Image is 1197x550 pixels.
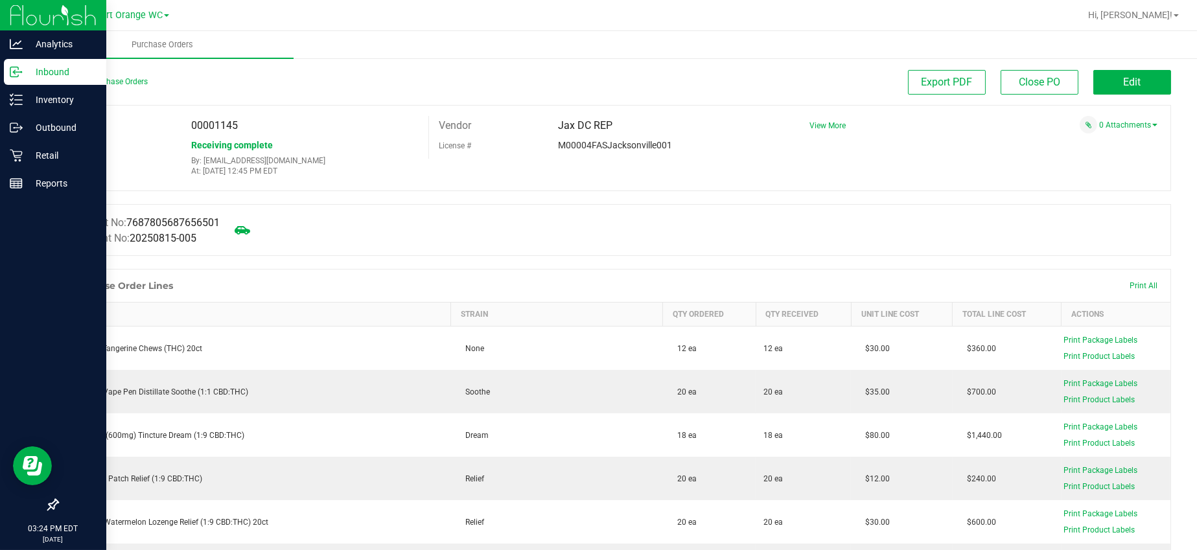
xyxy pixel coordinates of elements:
span: 20 ea [671,518,697,527]
label: Manifest No: [67,215,220,231]
button: Edit [1093,70,1171,95]
span: Dream [459,431,489,440]
h1: Purchase Order Lines [71,281,173,291]
span: Relief [459,474,484,483]
span: $240.00 [960,474,996,483]
span: 20 ea [763,516,783,528]
p: [DATE] [6,534,100,544]
th: Item [58,303,451,327]
span: Print Package Labels [1063,509,1137,518]
span: 20 ea [763,386,783,398]
span: Print Product Labels [1063,482,1135,491]
p: Outbound [23,120,100,135]
span: M00004FASJacksonville001 [558,140,672,150]
span: None [459,344,484,353]
span: $12.00 [859,474,890,483]
span: Print Product Labels [1063,352,1135,361]
inline-svg: Outbound [10,121,23,134]
span: 18 ea [671,431,697,440]
span: Print Package Labels [1063,466,1137,475]
span: Print Package Labels [1063,379,1137,388]
p: Retail [23,148,100,163]
span: $30.00 [859,344,890,353]
span: 12 ea [763,343,783,354]
th: Actions [1062,303,1170,327]
inline-svg: Analytics [10,38,23,51]
span: Export PDF [922,76,973,88]
span: Mark as not Arrived [229,217,255,243]
span: $600.00 [960,518,996,527]
button: Close PO [1001,70,1078,95]
span: Jax DC REP [558,119,612,132]
span: 20250815-005 [130,232,196,244]
a: 0 Attachments [1099,120,1157,130]
label: Shipment No: [67,231,196,246]
iframe: Resource center [13,446,52,485]
span: 18 ea [763,430,783,441]
div: SW 0.3g Vape Pen Distillate Soothe (1:1 CBD:THC) [66,386,443,398]
div: SW 30ml (600mg) Tincture Dream (1:9 CBD:THC) [66,430,443,441]
div: HT 5mg Tangerine Chews (THC) 20ct [66,343,443,354]
th: Strain [451,303,663,327]
span: $1,440.00 [960,431,1002,440]
span: $700.00 [960,387,996,396]
inline-svg: Inbound [10,65,23,78]
span: Close PO [1019,76,1060,88]
span: Edit [1124,76,1141,88]
span: 7687805687656501 [126,216,220,229]
span: Attach a document [1080,116,1097,133]
label: Vendor [439,116,471,135]
label: License # [439,136,471,155]
p: Analytics [23,36,100,52]
p: At: [DATE] 12:45 PM EDT [191,166,419,176]
span: $360.00 [960,344,996,353]
span: Hi, [PERSON_NAME]! [1088,10,1172,20]
th: Unit Line Cost [851,303,952,327]
th: Qty Received [756,303,851,327]
span: $80.00 [859,431,890,440]
div: SW 20mg Patch Relief (1:9 CBD:THC) [66,473,443,485]
span: Print Product Labels [1063,525,1135,534]
th: Qty Ordered [663,303,756,327]
span: 20 ea [671,474,697,483]
span: Port Orange WC [95,10,163,21]
inline-svg: Retail [10,149,23,162]
button: Export PDF [908,70,986,95]
p: 03:24 PM EDT [6,523,100,534]
span: Print All [1130,281,1157,290]
th: Total Line Cost [953,303,1062,327]
div: SW 5mg Watermelon Lozenge Relief (1:9 CBD:THC) 20ct [66,516,443,528]
inline-svg: Reports [10,177,23,190]
span: Print Product Labels [1063,395,1135,404]
a: Purchase Orders [31,31,294,58]
inline-svg: Inventory [10,93,23,106]
span: 12 ea [671,344,697,353]
span: Print Product Labels [1063,439,1135,448]
span: Print Package Labels [1063,336,1137,345]
p: By: [EMAIL_ADDRESS][DOMAIN_NAME] [191,156,419,165]
p: Inventory [23,92,100,108]
span: Purchase Orders [114,39,211,51]
span: Receiving complete [191,140,273,150]
p: Reports [23,176,100,191]
span: 20 ea [671,387,697,396]
span: 00001145 [191,119,238,132]
span: $30.00 [859,518,890,527]
span: Relief [459,518,484,527]
span: 20 ea [763,473,783,485]
span: Soothe [459,387,490,396]
p: Inbound [23,64,100,80]
span: Print Package Labels [1063,422,1137,431]
span: $35.00 [859,387,890,396]
a: View More [809,121,846,130]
